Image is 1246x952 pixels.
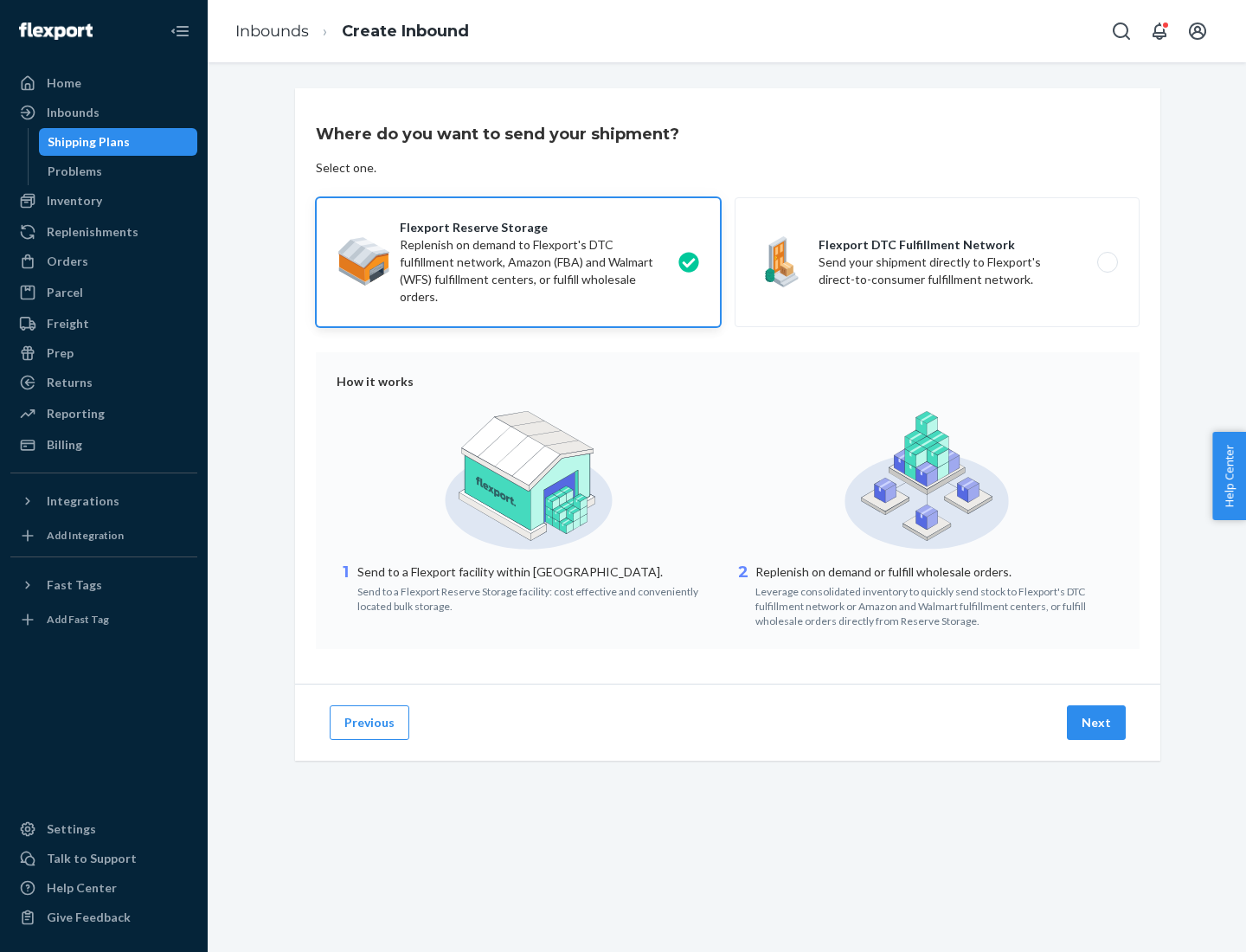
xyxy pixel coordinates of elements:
div: 2 [735,562,752,628]
button: Open Search Box [1104,14,1139,48]
a: Orders [10,248,197,275]
div: Select one. [316,159,376,177]
div: Inbounds [47,104,100,121]
a: Add Fast Tag [10,606,197,634]
div: How it works [337,373,1119,390]
div: Home [47,74,81,92]
a: Inventory [10,187,197,215]
div: Help Center [47,879,117,897]
div: Returns [47,374,93,391]
a: Inbounds [235,22,309,41]
a: Billing [10,431,197,459]
button: Integrations [10,487,197,515]
a: Reporting [10,400,197,428]
a: Home [10,69,197,97]
button: Close Navigation [163,14,197,48]
a: Add Integration [10,522,197,550]
button: Open account menu [1180,14,1215,48]
div: Give Feedback [47,909,131,926]
a: Replenishments [10,218,197,246]
h3: Where do you want to send your shipment? [316,123,679,145]
button: Give Feedback [10,904,197,931]
div: Parcel [47,284,83,301]
div: Problems [48,163,102,180]
div: Shipping Plans [48,133,130,151]
p: Send to a Flexport facility within [GEOGRAPHIC_DATA]. [357,563,721,581]
button: Previous [330,705,409,740]
div: Orders [47,253,88,270]
button: Open notifications [1142,14,1177,48]
div: Replenishments [47,223,138,241]
a: Parcel [10,279,197,306]
div: Add Fast Tag [47,612,109,627]
div: Billing [47,436,82,453]
a: Returns [10,369,197,396]
a: Talk to Support [10,845,197,872]
p: Replenish on demand or fulfill wholesale orders. [755,563,1119,581]
ol: breadcrumbs [222,6,483,57]
a: Create Inbound [342,22,469,41]
div: Leverage consolidated inventory to quickly send stock to Flexport's DTC fulfillment network or Am... [755,581,1119,628]
div: Settings [47,820,96,838]
a: Problems [39,158,198,185]
div: Add Integration [47,528,124,543]
img: Flexport logo [19,23,93,40]
a: Freight [10,310,197,338]
div: Integrations [47,492,119,510]
a: Inbounds [10,99,197,126]
button: Next [1067,705,1126,740]
button: Fast Tags [10,571,197,599]
div: Fast Tags [47,576,102,594]
a: Prep [10,339,197,367]
div: Talk to Support [47,850,137,867]
a: Shipping Plans [39,128,198,156]
div: Freight [47,315,89,332]
div: Send to a Flexport Reserve Storage facility: cost effective and conveniently located bulk storage. [357,581,721,614]
div: Prep [47,344,74,362]
button: Help Center [1212,432,1246,520]
a: Settings [10,815,197,843]
div: Inventory [47,192,102,209]
a: Help Center [10,874,197,902]
div: 1 [337,562,354,614]
div: Reporting [47,405,105,422]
